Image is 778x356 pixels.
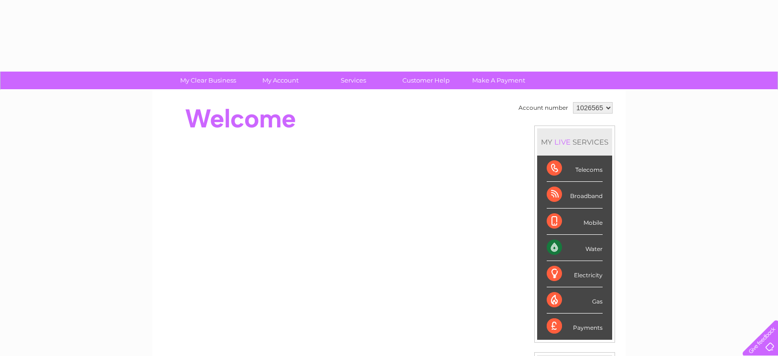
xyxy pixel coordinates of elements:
a: My Account [241,72,320,89]
div: Broadband [547,182,603,208]
div: Telecoms [547,156,603,182]
div: Water [547,235,603,261]
div: Mobile [547,209,603,235]
a: Make A Payment [459,72,538,89]
a: Services [314,72,393,89]
a: My Clear Business [169,72,248,89]
td: Account number [516,100,571,116]
div: Electricity [547,261,603,287]
div: LIVE [552,137,573,147]
a: Customer Help [387,72,465,89]
div: MY SERVICES [537,128,612,156]
div: Payments [547,314,603,339]
div: Gas [547,287,603,314]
